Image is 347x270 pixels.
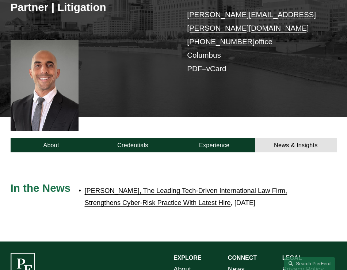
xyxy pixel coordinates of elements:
[173,138,255,152] a: Experience
[255,138,336,152] a: News & Insights
[187,64,202,73] a: PDF
[284,257,335,270] a: Search this site
[282,255,302,261] strong: LEGAL
[187,8,323,75] p: office Columbus –
[92,138,173,152] a: Credentials
[85,187,287,206] a: [PERSON_NAME], The Leading Tech-Driven International Law Firm, Strengthens Cyber-Risk Practice Wi...
[187,37,255,46] a: [PHONE_NUMBER]
[11,182,71,194] span: In the News
[187,10,316,32] a: [PERSON_NAME][EMAIL_ADDRESS][PERSON_NAME][DOMAIN_NAME]
[85,185,296,209] p: , [DATE]
[11,138,92,152] a: About
[206,64,226,73] a: vCard
[11,1,173,14] h3: Partner | Litigation
[228,255,257,261] strong: CONNECT
[173,255,201,261] strong: EXPLORE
